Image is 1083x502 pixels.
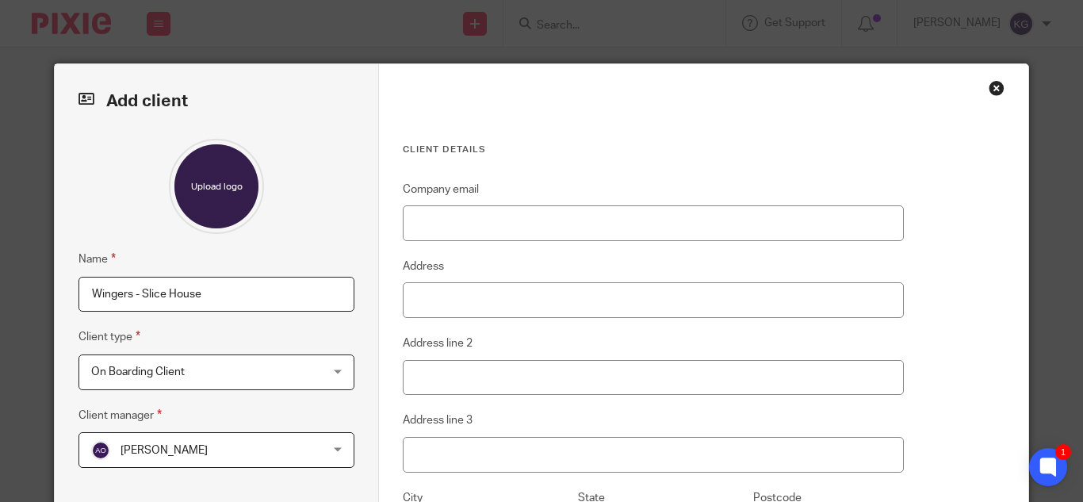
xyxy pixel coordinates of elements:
span: [PERSON_NAME] [121,445,208,456]
label: Client type [78,328,140,346]
label: Client manager [78,406,162,424]
h3: Client details [403,144,904,156]
h2: Add client [78,88,354,115]
label: Address line 2 [403,335,473,351]
img: svg%3E [91,441,110,460]
label: Name [78,250,116,268]
label: Company email [403,182,479,197]
span: On Boarding Client [91,366,185,377]
div: 1 [1055,444,1071,460]
div: Close this dialog window [989,80,1005,96]
label: Address [403,259,444,274]
label: Address line 3 [403,412,473,428]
